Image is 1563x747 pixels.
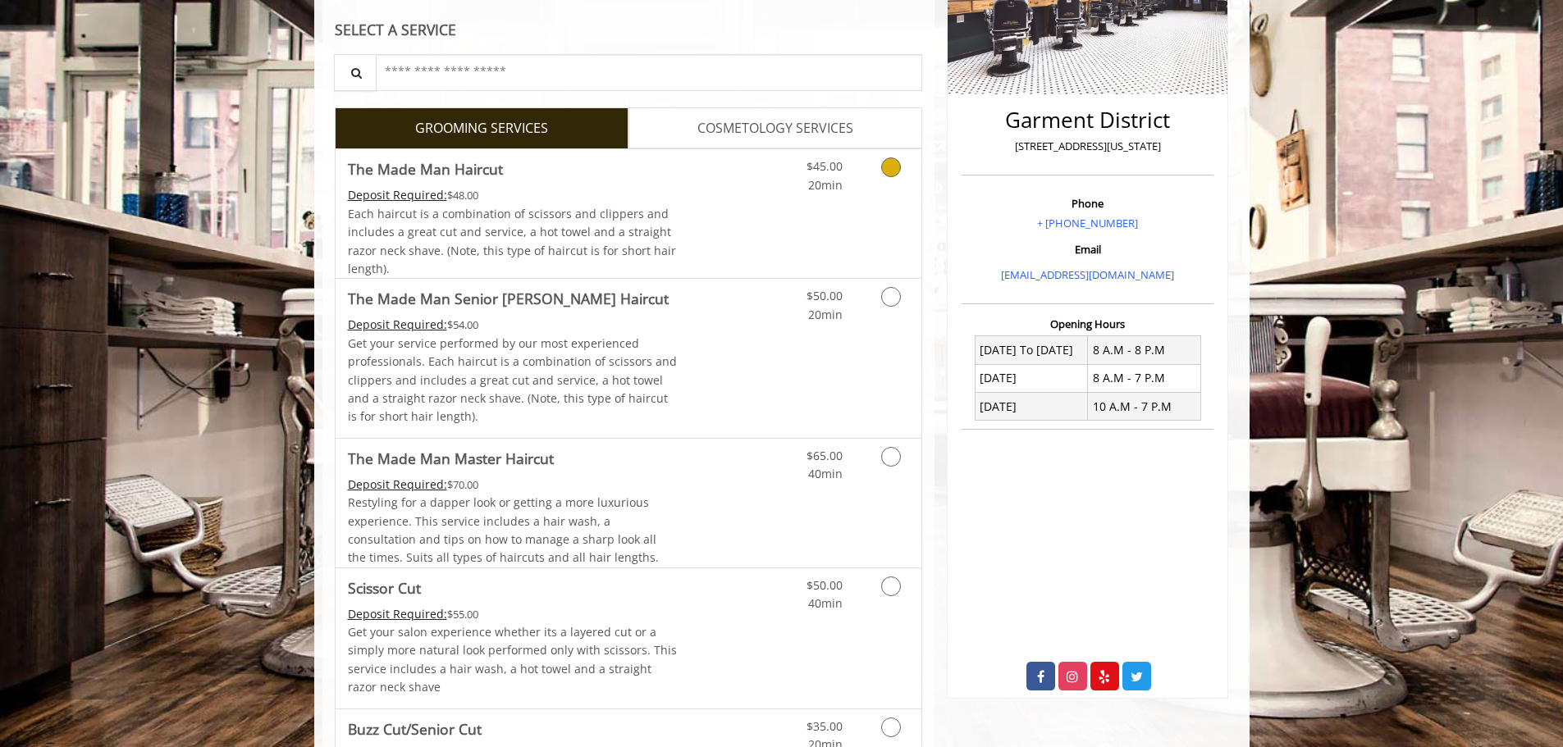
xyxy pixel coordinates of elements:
[348,187,447,203] span: This service needs some Advance to be paid before we block your appointment
[807,448,843,463] span: $65.00
[962,318,1213,330] h3: Opening Hours
[348,476,678,494] div: $70.00
[348,623,678,697] p: Get your salon experience whether its a layered cut or a simply more natural look performed only ...
[1037,216,1138,230] a: + [PHONE_NUMBER]
[348,206,676,276] span: Each haircut is a combination of scissors and clippers and includes a great cut and service, a ho...
[966,244,1209,255] h3: Email
[348,606,447,622] span: This service needs some Advance to be paid before we block your appointment
[348,335,678,426] p: Get your service performed by our most experienced professionals. Each haircut is a combination o...
[808,177,843,193] span: 20min
[348,605,678,623] div: $55.00
[807,718,843,734] span: $35.00
[975,393,1088,421] td: [DATE]
[1088,393,1201,421] td: 10 A.M - 7 P.M
[966,198,1209,209] h3: Phone
[1001,267,1174,282] a: [EMAIL_ADDRESS][DOMAIN_NAME]
[348,576,421,599] b: Scissor Cut
[415,118,548,139] span: GROOMING SERVICES
[975,364,1088,392] td: [DATE]
[348,494,659,565] span: Restyling for a dapper look or getting a more luxurious experience. This service includes a hair ...
[335,22,923,38] div: SELECT A SERVICE
[348,316,678,334] div: $54.00
[348,287,669,310] b: The Made Man Senior [PERSON_NAME] Haircut
[807,288,843,303] span: $50.00
[966,108,1209,132] h2: Garment District
[348,476,447,492] span: This service needs some Advance to be paid before we block your appointment
[348,157,503,180] b: The Made Man Haircut
[975,336,1088,364] td: [DATE] To [DATE]
[966,138,1209,155] p: [STREET_ADDRESS][US_STATE]
[1088,336,1201,364] td: 8 A.M - 8 P.M
[697,118,853,139] span: COSMETOLOGY SERVICES
[334,54,377,91] button: Service Search
[348,447,554,470] b: The Made Man Master Haircut
[348,186,678,204] div: $48.00
[807,158,843,174] span: $45.00
[1088,364,1201,392] td: 8 A.M - 7 P.M
[807,577,843,593] span: $50.00
[808,595,843,611] span: 40min
[808,307,843,322] span: 20min
[348,717,482,740] b: Buzz Cut/Senior Cut
[808,466,843,481] span: 40min
[348,317,447,332] span: This service needs some Advance to be paid before we block your appointment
